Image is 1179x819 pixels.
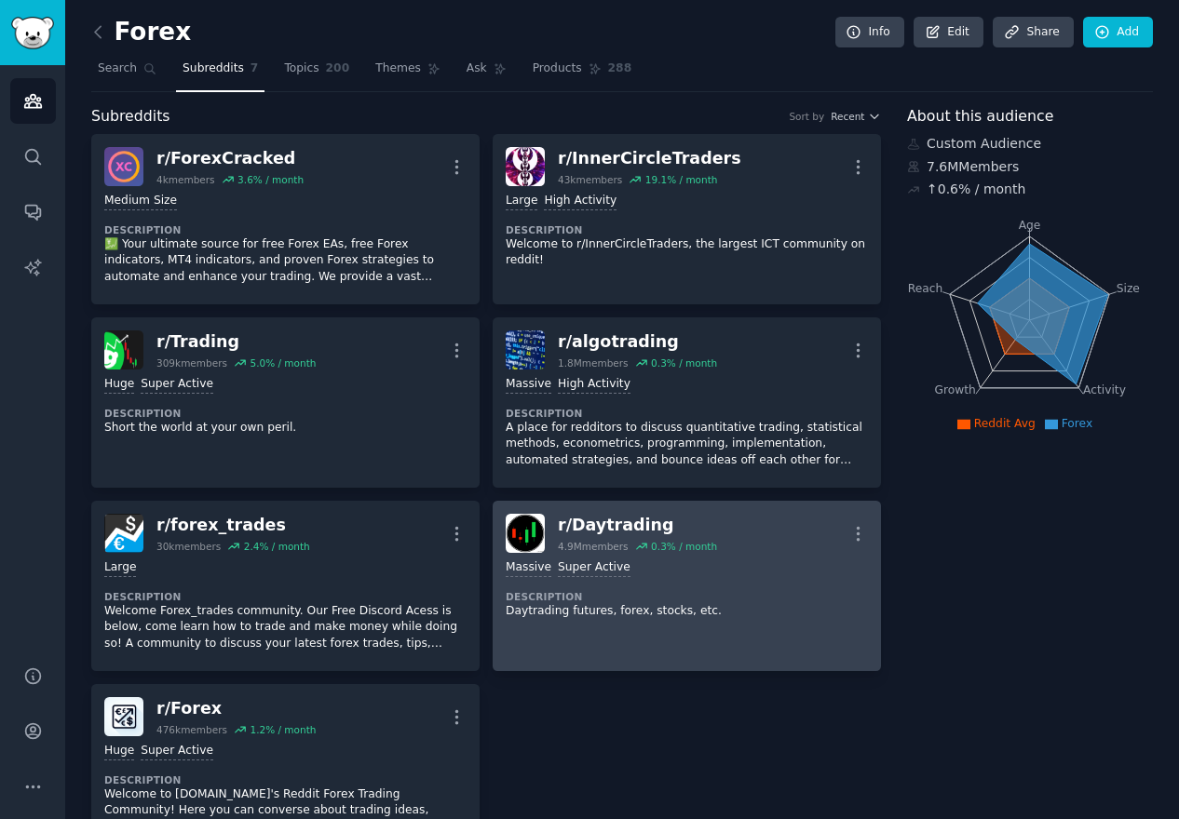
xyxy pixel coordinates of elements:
[369,54,447,92] a: Themes
[1083,17,1153,48] a: Add
[558,540,629,553] div: 4.9M members
[506,193,537,210] div: Large
[608,60,632,77] span: 288
[831,110,864,123] span: Recent
[244,540,310,553] div: 2.4 % / month
[506,147,545,186] img: InnerCircleTraders
[460,54,513,92] a: Ask
[908,281,943,294] tspan: Reach
[104,743,134,760] div: Huge
[558,356,629,369] div: 1.8M members
[104,407,467,420] dt: Description
[493,317,881,488] a: algotradingr/algotrading1.8Mmembers0.3% / monthMassiveHigh ActivityDescriptionA place for reddito...
[493,134,881,304] a: InnerCircleTradersr/InnerCircleTraders43kmembers19.1% / monthLargeHigh ActivityDescriptionWelcome...
[506,559,551,577] div: Massive
[907,105,1053,128] span: About this audience
[506,603,868,620] p: Daytrading futures, forex, stocks, etc.
[533,60,582,77] span: Products
[104,559,136,577] div: Large
[104,697,143,736] img: Forex
[104,590,467,603] dt: Description
[789,110,824,123] div: Sort by
[104,236,467,286] p: 💹 Your ultimate source for free Forex EAs, free Forex indicators, MT4 indicators, and proven Fore...
[91,317,480,488] a: Tradingr/Trading309kmembers5.0% / monthHugeSuper ActiveDescriptionShort the world at your own peril.
[176,54,264,92] a: Subreddits7
[104,514,143,553] img: forex_trades
[558,514,717,537] div: r/ Daytrading
[914,17,983,48] a: Edit
[11,17,54,49] img: GummySearch logo
[506,223,868,236] dt: Description
[183,60,244,77] span: Subreddits
[1062,417,1092,430] span: Forex
[558,147,741,170] div: r/ InnerCircleTraders
[104,223,467,236] dt: Description
[104,193,177,210] div: Medium Size
[1117,281,1140,294] tspan: Size
[278,54,356,92] a: Topics200
[506,407,868,420] dt: Description
[506,590,868,603] dt: Description
[1083,383,1126,396] tspan: Activity
[558,330,717,354] div: r/ algotrading
[91,18,191,47] h2: Forex
[467,60,487,77] span: Ask
[250,723,316,736] div: 1.2 % / month
[835,17,904,48] a: Info
[907,157,1153,177] div: 7.6M Members
[506,420,868,469] p: A place for redditors to discuss quantitative trading, statistical methods, econometrics, program...
[237,173,304,186] div: 3.6 % / month
[506,330,545,369] img: algotrading
[104,773,467,786] dt: Description
[506,514,545,553] img: Daytrading
[91,105,170,128] span: Subreddits
[251,60,259,77] span: 7
[993,17,1073,48] a: Share
[645,173,718,186] div: 19.1 % / month
[91,54,163,92] a: Search
[831,110,881,123] button: Recent
[558,173,622,186] div: 43k members
[375,60,421,77] span: Themes
[156,356,227,369] div: 309k members
[907,134,1153,154] div: Custom Audience
[326,60,350,77] span: 200
[506,236,868,269] p: Welcome to r/InnerCircleTraders, the largest ICT community on reddit!
[98,60,137,77] span: Search
[558,376,630,394] div: High Activity
[1019,219,1041,232] tspan: Age
[91,501,480,671] a: forex_tradesr/forex_trades30kmembers2.4% / monthLargeDescriptionWelcome Forex_trades community. O...
[974,417,1036,430] span: Reddit Avg
[156,173,215,186] div: 4k members
[935,383,976,396] tspan: Growth
[544,193,617,210] div: High Activity
[91,134,480,304] a: ForexCrackedr/ForexCracked4kmembers3.6% / monthMedium SizeDescription💹 Your ultimate source for f...
[526,54,638,92] a: Products288
[651,356,717,369] div: 0.3 % / month
[104,147,143,186] img: ForexCracked
[156,330,316,354] div: r/ Trading
[651,540,717,553] div: 0.3 % / month
[506,376,551,394] div: Massive
[156,723,227,736] div: 476k members
[156,697,316,720] div: r/ Forex
[156,540,221,553] div: 30k members
[104,376,134,394] div: Huge
[493,501,881,671] a: Daytradingr/Daytrading4.9Mmembers0.3% / monthMassiveSuper ActiveDescriptionDaytrading futures, fo...
[284,60,318,77] span: Topics
[104,420,467,436] p: Short the world at your own peril.
[104,330,143,369] img: Trading
[156,147,304,170] div: r/ ForexCracked
[250,356,316,369] div: 5.0 % / month
[104,603,467,652] p: Welcome Forex_trades community. Our Free Discord Acess is below, come learn how to trade and make...
[927,180,1025,199] div: ↑ 0.6 % / month
[156,514,310,537] div: r/ forex_trades
[141,376,213,394] div: Super Active
[141,743,213,760] div: Super Active
[558,559,630,577] div: Super Active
